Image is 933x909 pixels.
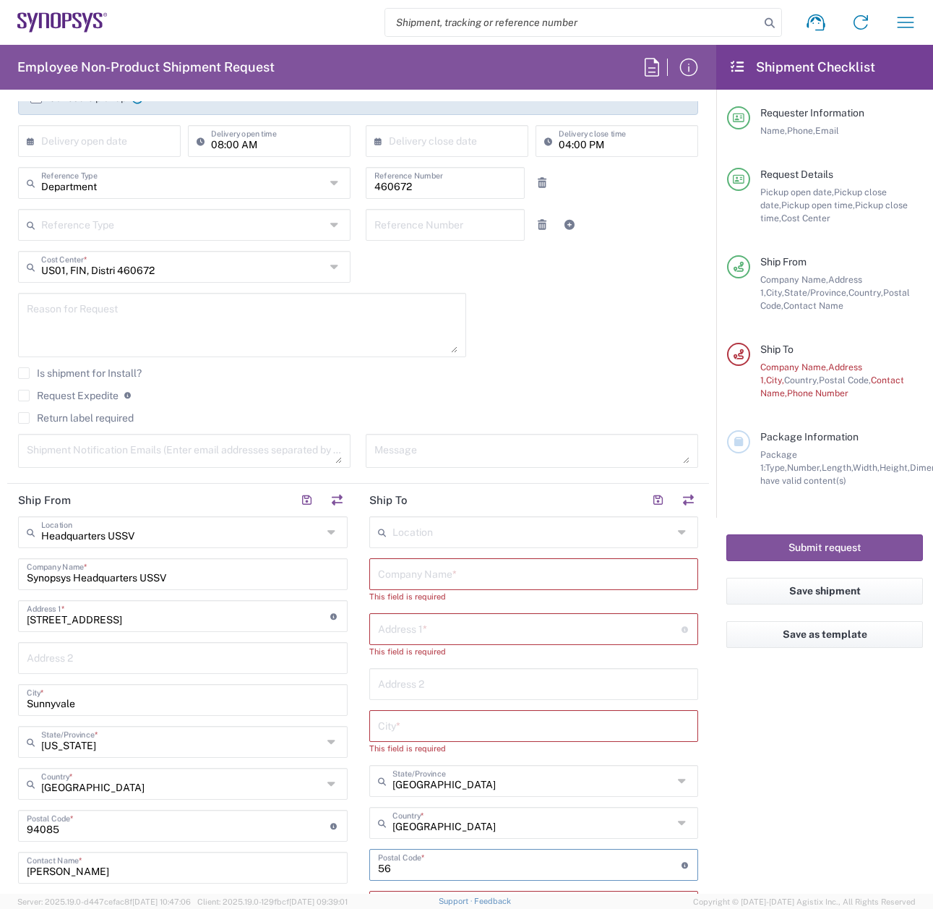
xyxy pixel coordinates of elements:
h2: Ship From [18,493,71,508]
span: City, [766,287,784,298]
h2: Ship To [369,493,408,508]
label: Return label required [18,412,134,424]
span: Number, [787,462,822,473]
div: This field is required [369,590,699,603]
span: State/Province, [784,287,848,298]
span: Client: 2025.19.0-129fbcf [197,897,348,906]
button: Save shipment [726,578,923,605]
button: Save as template [726,621,923,648]
label: Is shipment for Install? [18,367,142,379]
span: Postal Code, [819,375,871,385]
span: Country, [784,375,819,385]
span: Ship From [760,256,807,268]
label: Request Expedite [18,390,119,401]
span: Company Name, [760,274,828,285]
span: City, [766,375,784,385]
span: Cost Center [781,213,830,223]
span: Company Name, [760,362,828,372]
span: [DATE] 10:47:06 [132,897,191,906]
h2: Shipment Checklist [729,59,875,76]
span: Requester Information [760,107,864,119]
span: Package Information [760,431,859,443]
span: Length, [822,462,853,473]
span: Name, [760,125,787,136]
span: Country, [848,287,883,298]
span: Width, [853,462,880,473]
span: Phone Number [787,388,848,398]
div: This field is required [369,742,699,755]
span: Pickup open time, [781,200,855,210]
span: Copyright © [DATE]-[DATE] Agistix Inc., All Rights Reserved [693,895,916,908]
span: Pickup open date, [760,187,834,197]
span: Email [815,125,839,136]
span: Contact Name [783,300,843,311]
a: Remove Reference [532,215,552,235]
span: Ship To [760,343,794,355]
span: Request Details [760,168,833,180]
a: Remove Reference [532,173,552,193]
span: Phone, [787,125,815,136]
a: Add Reference [559,215,580,235]
h2: Employee Non-Product Shipment Request [17,59,275,76]
div: This field is required [369,645,699,658]
span: [DATE] 09:39:01 [289,897,348,906]
span: Package 1: [760,449,797,473]
span: Height, [880,462,910,473]
button: Submit request [726,534,923,561]
a: Support [439,897,475,905]
span: Server: 2025.19.0-d447cefac8f [17,897,191,906]
input: Shipment, tracking or reference number [385,9,760,36]
span: Type, [765,462,787,473]
a: Feedback [474,897,511,905]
